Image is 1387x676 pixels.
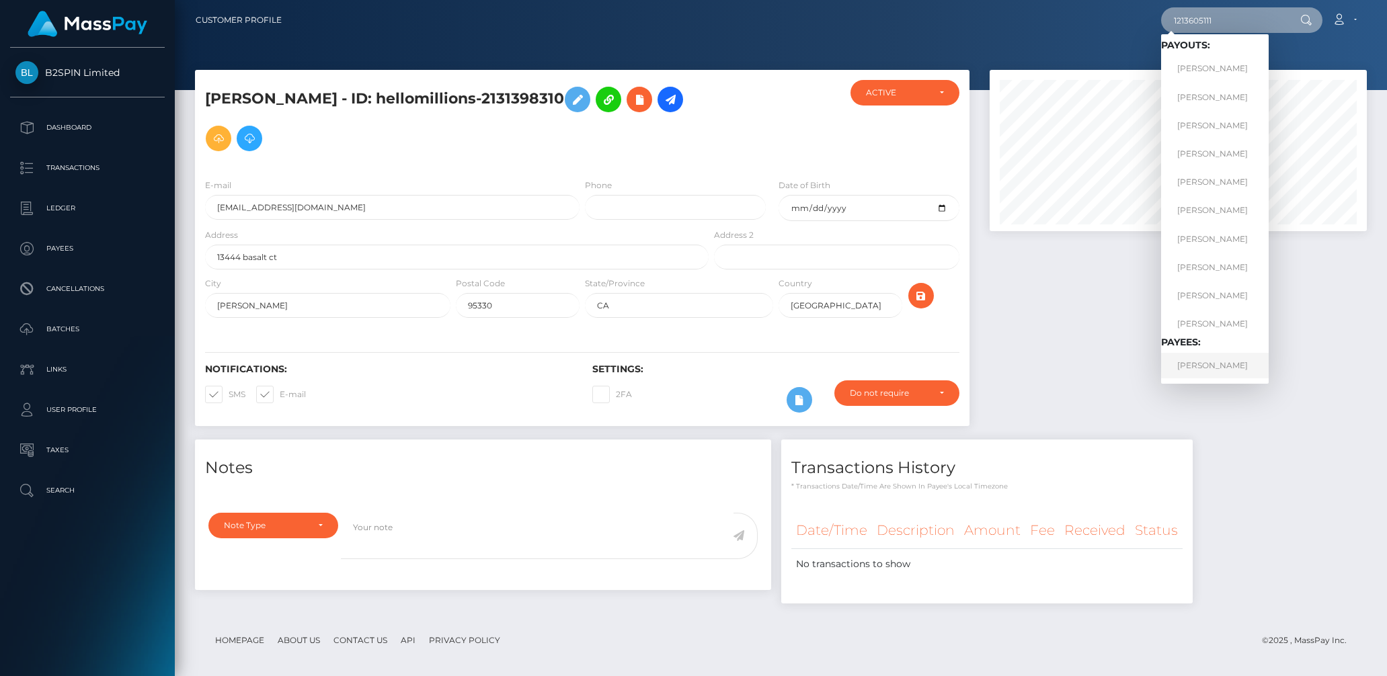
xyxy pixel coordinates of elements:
a: [PERSON_NAME] [1161,113,1269,138]
h4: Transactions History [791,456,1183,480]
img: B2SPIN Limited [15,61,38,84]
p: Dashboard [15,118,159,138]
td: No transactions to show [791,549,1183,580]
h4: Notes [205,456,761,480]
label: Postal Code [456,278,505,290]
a: Dashboard [10,111,165,144]
th: Amount [959,512,1025,549]
h6: Notifications: [205,364,572,375]
button: ACTIVE [850,80,959,105]
span: B2SPIN Limited [10,67,165,79]
label: Address 2 [714,229,754,241]
input: Search... [1161,7,1287,33]
label: E-mail [205,179,231,192]
a: API [395,630,421,650]
th: Status [1130,512,1183,549]
a: [PERSON_NAME] [1161,85,1269,110]
p: Payees [15,239,159,259]
h6: Payouts: [1161,40,1269,51]
a: Privacy Policy [424,630,506,650]
a: Transactions [10,151,165,185]
th: Fee [1025,512,1060,549]
label: SMS [205,386,245,403]
h5: [PERSON_NAME] - ID: hellomillions-2131398310 [205,80,701,158]
label: City [205,278,221,290]
a: User Profile [10,393,165,427]
p: Ledger [15,198,159,218]
label: Address [205,229,238,241]
div: Do not require [850,388,928,398]
p: Search [15,480,159,501]
img: MassPay Logo [28,11,147,37]
a: Cancellations [10,272,165,306]
a: Payees [10,232,165,265]
p: Links [15,360,159,380]
p: Taxes [15,440,159,460]
label: E-mail [256,386,306,403]
div: Note Type [224,520,307,531]
a: Customer Profile [196,6,282,34]
a: [PERSON_NAME] [1161,226,1269,251]
th: Description [872,512,959,549]
th: Date/Time [791,512,872,549]
h6: Payees: [1161,337,1269,348]
a: [PERSON_NAME] [1161,311,1269,336]
a: Links [10,353,165,386]
a: [PERSON_NAME] [1161,353,1269,378]
label: Phone [585,179,612,192]
a: About Us [272,630,325,650]
label: 2FA [592,386,632,403]
h6: Settings: [592,364,959,375]
a: [PERSON_NAME] [1161,198,1269,223]
th: Received [1060,512,1130,549]
a: [PERSON_NAME] [1161,255,1269,280]
label: Date of Birth [779,179,830,192]
p: User Profile [15,400,159,420]
button: Note Type [208,513,338,538]
a: Taxes [10,433,165,467]
button: Do not require [834,380,959,406]
a: Contact Us [328,630,393,650]
label: Country [779,278,812,290]
p: * Transactions date/time are shown in payee's local timezone [791,481,1183,491]
div: © 2025 , MassPay Inc. [1262,633,1357,648]
a: [PERSON_NAME] [1161,56,1269,81]
p: Batches [15,319,159,339]
label: State/Province [585,278,645,290]
a: Search [10,474,165,507]
a: [PERSON_NAME] [1161,170,1269,195]
a: Batches [10,312,165,346]
a: Ledger [10,192,165,225]
a: [PERSON_NAME] [1161,141,1269,166]
p: Transactions [15,158,159,178]
div: ACTIVE [866,87,928,98]
a: Initiate Payout [658,87,683,112]
a: Homepage [210,630,270,650]
a: [PERSON_NAME] [1161,283,1269,308]
p: Cancellations [15,279,159,299]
